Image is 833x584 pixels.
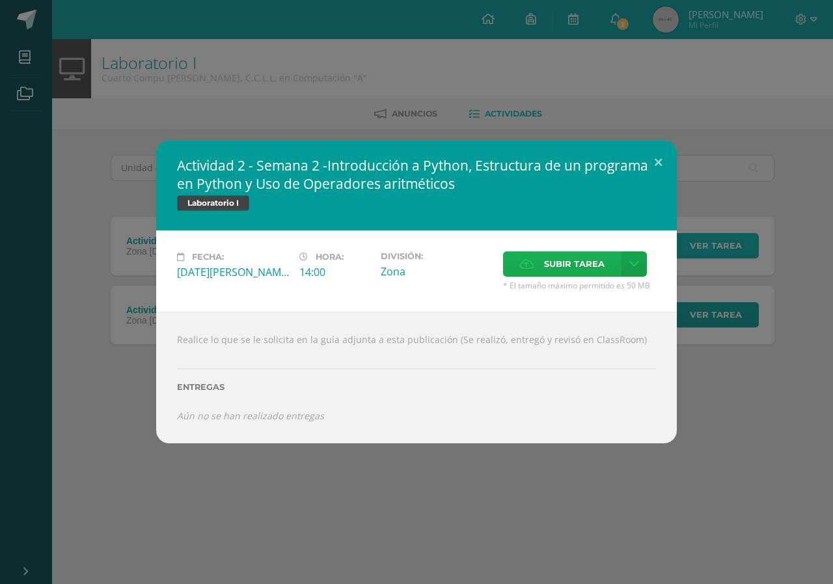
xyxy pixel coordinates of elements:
div: 14:00 [299,265,370,279]
label: Entregas [177,382,656,392]
div: Realice lo que se le solicita en la guía adjunta a esta publicación (Se realizó, entregó y revisó... [156,312,677,443]
span: * El tamaño máximo permitido es 50 MB [503,280,656,291]
span: Subir tarea [544,252,605,276]
i: Aún no se han realizado entregas [177,410,324,422]
label: División: [381,251,493,261]
button: Close (Esc) [640,141,677,185]
span: Laboratorio I [177,195,249,211]
h2: Actividad 2 - Semana 2 -Introducción a Python, Estructura de un programa en Python y Uso de Opera... [177,156,656,193]
span: Fecha: [192,252,224,262]
div: [DATE][PERSON_NAME] [177,265,289,279]
div: Zona [381,264,493,279]
span: Hora: [316,252,344,262]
